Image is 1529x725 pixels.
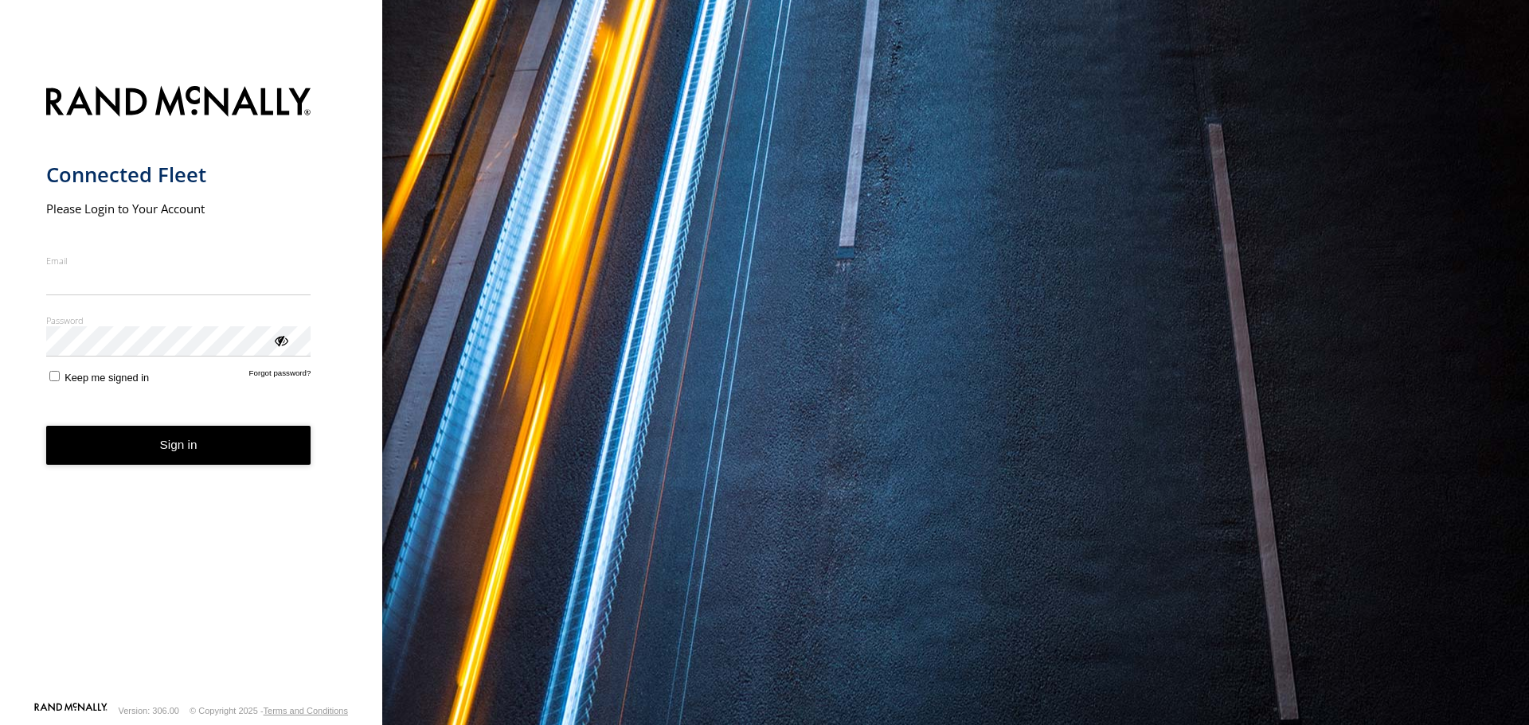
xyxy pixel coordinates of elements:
img: Rand McNally [46,83,311,123]
label: Email [46,255,311,267]
div: © Copyright 2025 - [190,706,348,715]
a: Visit our Website [34,703,108,719]
div: Version: 306.00 [119,706,179,715]
h2: Please Login to Your Account [46,201,311,216]
span: Keep me signed in [65,372,149,384]
label: Password [46,314,311,326]
h1: Connected Fleet [46,162,311,188]
div: ViewPassword [272,332,288,348]
a: Terms and Conditions [264,706,348,715]
button: Sign in [46,426,311,465]
form: main [46,76,337,701]
input: Keep me signed in [49,371,60,381]
a: Forgot password? [249,368,311,384]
